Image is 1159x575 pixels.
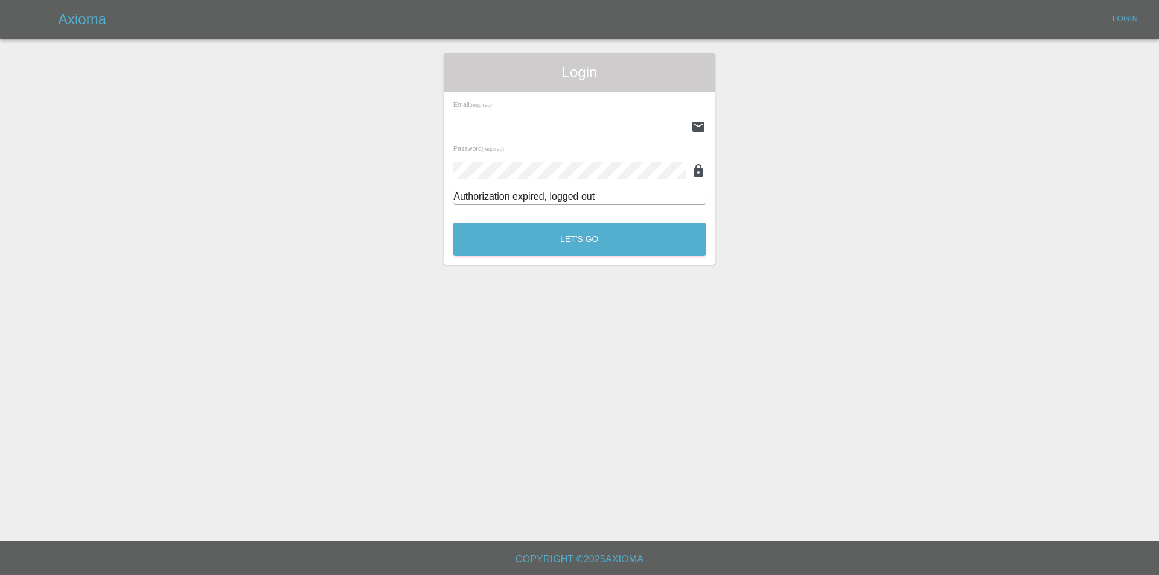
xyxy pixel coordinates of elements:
small: (required) [470,103,492,108]
h6: Copyright © 2025 Axioma [10,551,1149,568]
span: Login [453,63,706,82]
span: Password [453,145,504,152]
span: Email [453,101,492,108]
h5: Axioma [58,10,106,29]
a: Login [1106,10,1145,28]
small: (required) [482,147,504,152]
div: Authorization expired, logged out [453,189,706,204]
button: Let's Go [453,223,706,256]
